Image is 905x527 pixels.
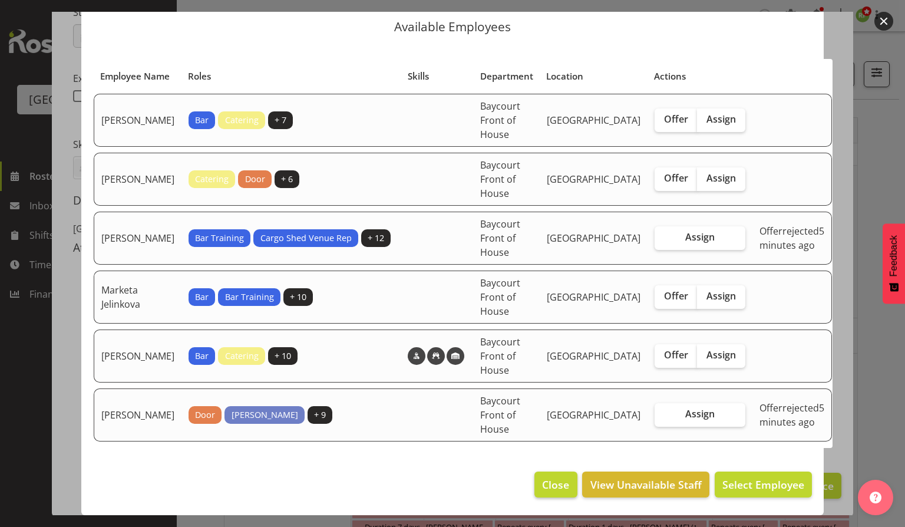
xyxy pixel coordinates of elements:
[94,271,181,324] td: Marketa Jelinkova
[195,232,244,245] span: Bar Training
[94,153,181,206] td: [PERSON_NAME]
[368,232,384,245] span: + 12
[480,218,520,259] span: Baycourt Front of House
[195,350,209,363] span: Bar
[759,401,824,429] div: Offer 5 minutes ago
[480,100,520,141] span: Baycourt Front of House
[195,114,209,127] span: Bar
[534,472,577,498] button: Close
[245,173,265,186] span: Door
[782,225,819,238] span: rejected
[542,477,569,492] span: Close
[480,70,533,83] span: Department
[664,113,688,125] span: Offer
[93,21,812,33] p: Available Employees
[706,172,736,184] span: Assign
[547,291,640,304] span: [GEOGRAPHIC_DATA]
[759,224,824,252] div: Offer 5 minutes ago
[225,291,274,304] span: Bar Training
[94,388,181,442] td: [PERSON_NAME]
[546,70,583,83] span: Location
[260,232,352,245] span: Cargo Shed Venue Rep
[722,477,804,492] span: Select Employee
[590,477,702,492] span: View Unavailable Staff
[94,212,181,265] td: [PERSON_NAME]
[685,231,715,243] span: Assign
[195,409,215,421] span: Door
[480,394,520,436] span: Baycourt Front of House
[275,350,291,363] span: + 10
[480,159,520,200] span: Baycourt Front of House
[547,350,640,363] span: [GEOGRAPHIC_DATA]
[664,172,688,184] span: Offer
[706,113,736,125] span: Assign
[408,70,429,83] span: Skills
[188,70,211,83] span: Roles
[547,232,640,245] span: [GEOGRAPHIC_DATA]
[275,114,286,127] span: + 7
[547,173,640,186] span: [GEOGRAPHIC_DATA]
[225,350,259,363] span: Catering
[706,349,736,361] span: Assign
[715,472,812,498] button: Select Employee
[195,173,229,186] span: Catering
[782,401,819,414] span: rejected
[195,291,209,304] span: Bar
[290,291,306,304] span: + 10
[100,70,170,83] span: Employee Name
[582,472,709,498] button: View Unavailable Staff
[281,173,293,186] span: + 6
[480,276,520,318] span: Baycourt Front of House
[664,349,688,361] span: Offer
[883,223,905,304] button: Feedback - Show survey
[94,94,181,147] td: [PERSON_NAME]
[547,114,640,127] span: [GEOGRAPHIC_DATA]
[314,409,326,421] span: + 9
[225,114,259,127] span: Catering
[480,335,520,377] span: Baycourt Front of House
[547,409,640,421] span: [GEOGRAPHIC_DATA]
[654,70,686,83] span: Actions
[870,492,881,503] img: help-xxl-2.png
[94,330,181,383] td: [PERSON_NAME]
[232,409,298,421] span: [PERSON_NAME]
[685,408,715,420] span: Assign
[889,235,899,276] span: Feedback
[706,290,736,302] span: Assign
[664,290,688,302] span: Offer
